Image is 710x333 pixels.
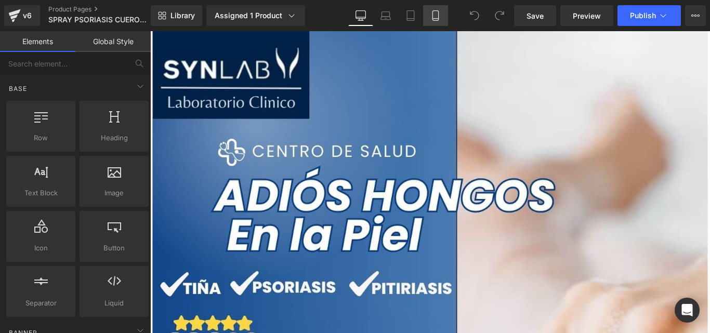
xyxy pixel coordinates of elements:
[685,5,706,26] button: More
[83,132,146,143] span: Heading
[8,84,28,94] span: Base
[373,5,398,26] a: Laptop
[560,5,613,26] a: Preview
[21,9,34,22] div: v6
[9,132,72,143] span: Row
[48,5,168,14] a: Product Pages
[527,10,544,21] span: Save
[9,243,72,254] span: Icon
[630,11,656,20] span: Publish
[573,10,601,21] span: Preview
[4,5,40,26] a: v6
[489,5,510,26] button: Redo
[75,31,151,52] a: Global Style
[83,188,146,198] span: Image
[464,5,485,26] button: Undo
[423,5,448,26] a: Mobile
[215,10,297,21] div: Assigned 1 Product
[48,16,148,24] span: SPRAY PSORIASIS CUERO CABELLUDO
[170,11,195,20] span: Library
[9,188,72,198] span: Text Block
[675,298,700,323] div: Open Intercom Messenger
[83,243,146,254] span: Button
[9,298,72,309] span: Separator
[398,5,423,26] a: Tablet
[83,298,146,309] span: Liquid
[348,5,373,26] a: Desktop
[617,5,681,26] button: Publish
[151,5,202,26] a: New Library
